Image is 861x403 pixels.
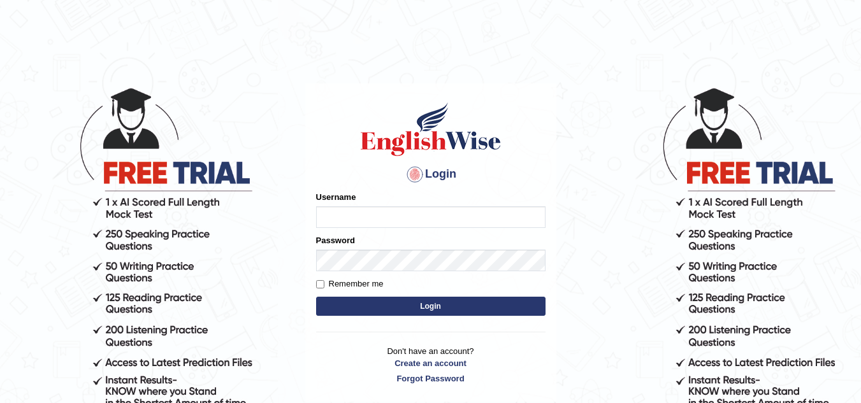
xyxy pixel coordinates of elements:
[316,280,324,288] input: Remember me
[316,164,546,185] h4: Login
[316,372,546,385] a: Forgot Password
[316,191,356,203] label: Username
[358,101,503,158] img: Logo of English Wise sign in for intelligent practice with AI
[316,345,546,385] p: Don't have an account?
[316,278,384,290] label: Remember me
[316,234,355,246] label: Password
[316,297,546,316] button: Login
[316,357,546,369] a: Create an account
